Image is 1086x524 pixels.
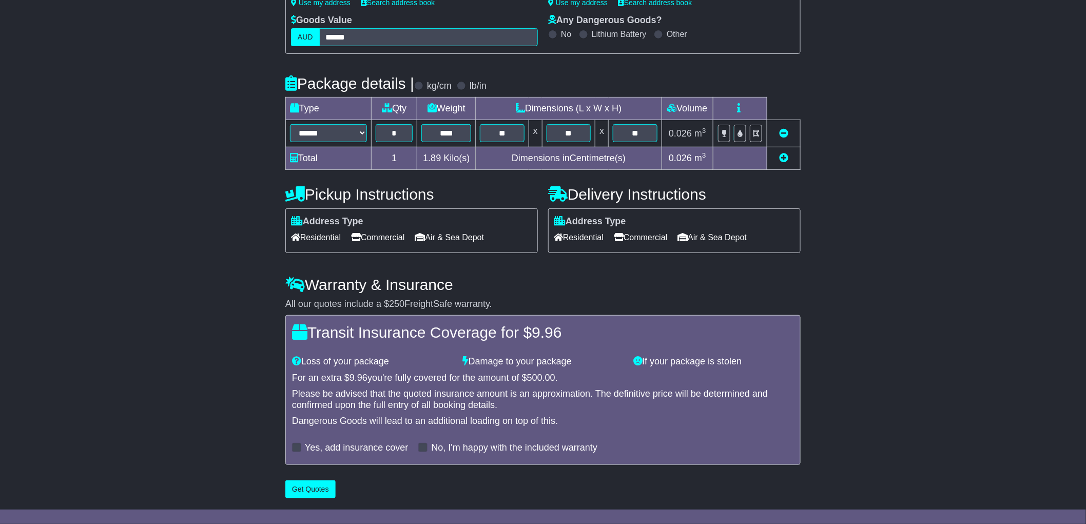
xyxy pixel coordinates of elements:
[614,229,667,245] span: Commercial
[417,98,476,120] td: Weight
[292,373,794,384] div: For an extra $ you're fully covered for the amount of $ .
[427,81,452,92] label: kg/cm
[561,29,571,39] label: No
[286,98,372,120] td: Type
[292,324,794,341] h4: Transit Insurance Coverage for $
[285,75,414,92] h4: Package details |
[662,98,713,120] td: Volume
[779,153,788,163] a: Add new item
[285,276,801,293] h4: Warranty & Insurance
[291,28,320,46] label: AUD
[372,147,417,169] td: 1
[292,416,794,427] div: Dangerous Goods will lead to an additional loading on top of this.
[417,147,476,169] td: Kilo(s)
[291,229,341,245] span: Residential
[702,127,706,134] sup: 3
[678,229,747,245] span: Air & Sea Depot
[458,356,629,367] div: Damage to your package
[548,15,662,26] label: Any Dangerous Goods?
[287,356,458,367] div: Loss of your package
[350,373,367,383] span: 9.96
[415,229,484,245] span: Air & Sea Depot
[548,186,801,203] h4: Delivery Instructions
[779,128,788,139] a: Remove this item
[476,98,662,120] td: Dimensions (L x W x H)
[285,480,336,498] button: Get Quotes
[476,147,662,169] td: Dimensions in Centimetre(s)
[529,120,542,147] td: x
[595,120,609,147] td: x
[305,442,408,454] label: Yes, add insurance cover
[389,299,404,309] span: 250
[431,442,597,454] label: No, I'm happy with the included warranty
[669,153,692,163] span: 0.026
[702,151,706,159] sup: 3
[470,81,487,92] label: lb/in
[291,15,352,26] label: Goods Value
[285,186,538,203] h4: Pickup Instructions
[554,229,604,245] span: Residential
[285,299,801,310] div: All our quotes include a $ FreightSafe warranty.
[286,147,372,169] td: Total
[694,153,706,163] span: m
[532,324,561,341] span: 9.96
[372,98,417,120] td: Qty
[351,229,404,245] span: Commercial
[694,128,706,139] span: m
[667,29,687,39] label: Other
[527,373,555,383] span: 500.00
[291,216,363,227] label: Address Type
[554,216,626,227] label: Address Type
[292,389,794,411] div: Please be advised that the quoted insurance amount is an approximation. The definitive price will...
[628,356,799,367] div: If your package is stolen
[423,153,441,163] span: 1.89
[592,29,647,39] label: Lithium Battery
[669,128,692,139] span: 0.026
